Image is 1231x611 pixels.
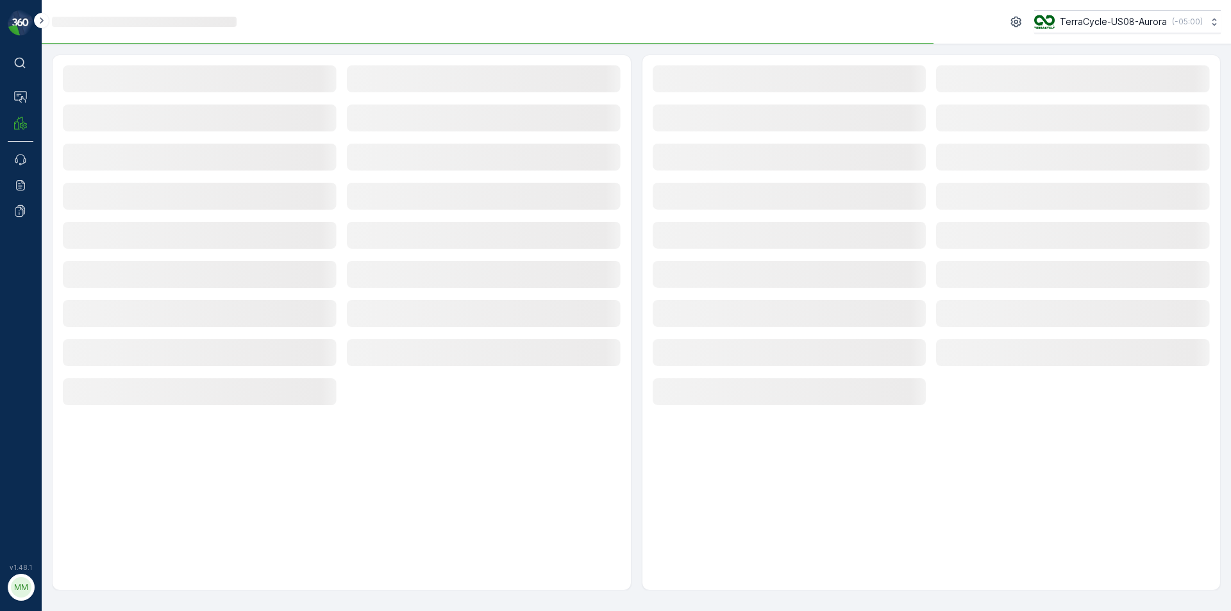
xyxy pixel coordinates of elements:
[1034,10,1221,33] button: TerraCycle-US08-Aurora(-05:00)
[8,10,33,36] img: logo
[8,574,33,601] button: MM
[1172,17,1203,27] p: ( -05:00 )
[11,577,31,598] div: MM
[1034,15,1055,29] img: image_ci7OI47.png
[1060,15,1167,28] p: TerraCycle-US08-Aurora
[8,564,33,571] span: v 1.48.1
